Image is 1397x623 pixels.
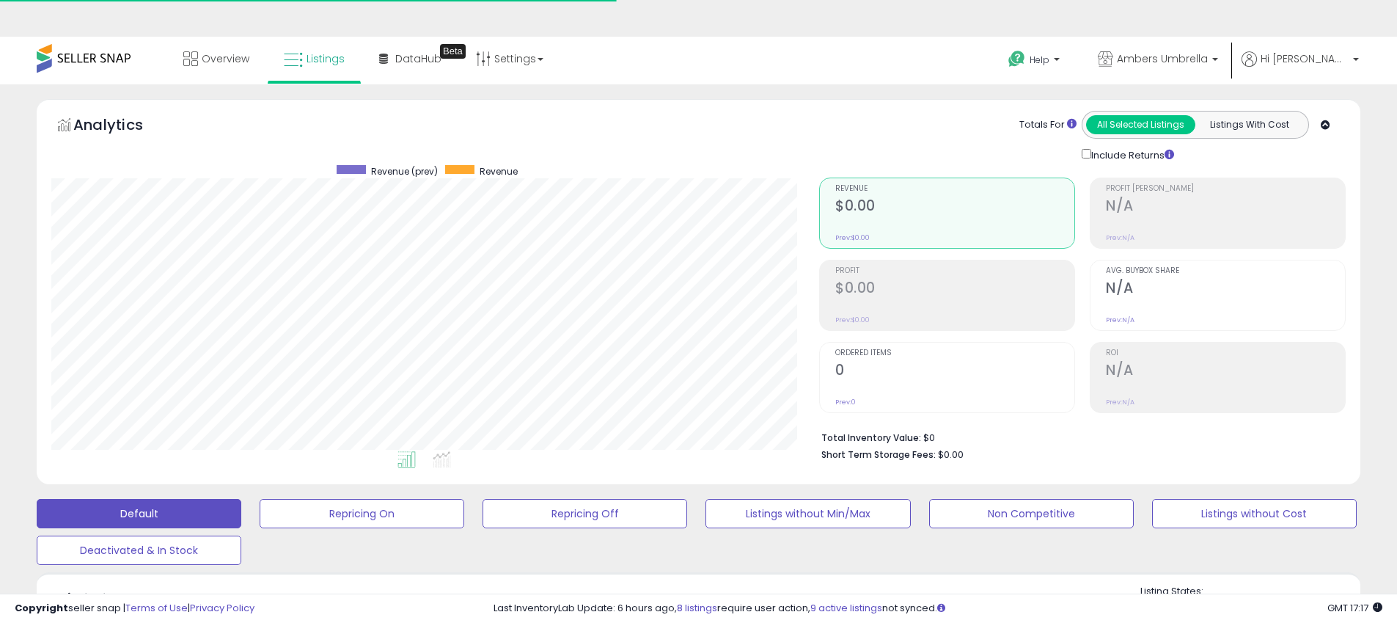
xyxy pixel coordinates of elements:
[835,362,1074,382] h2: 0
[190,601,254,615] a: Privacy Policy
[810,601,882,615] a: 9 active listings
[997,39,1074,84] a: Help
[677,601,717,615] a: 8 listings
[1106,316,1134,324] small: Prev: N/A
[37,536,241,565] button: Deactivated & In Stock
[1071,146,1192,163] div: Include Returns
[821,448,936,461] b: Short Term Storage Fees:
[835,185,1074,193] span: Revenue
[480,165,518,178] span: Revenue
[938,448,964,462] span: $0.00
[1087,37,1229,84] a: Ambers Umbrella
[1106,185,1345,193] span: Profit [PERSON_NAME]
[73,114,172,139] h5: Analytics
[1019,118,1077,132] div: Totals For
[1106,362,1345,382] h2: N/A
[465,37,554,81] a: Settings
[260,499,464,528] button: Repricing On
[835,233,870,242] small: Prev: $0.00
[929,499,1134,528] button: Non Competitive
[483,499,687,528] button: Repricing Off
[1152,499,1357,528] button: Listings without Cost
[1106,267,1345,275] span: Avg. Buybox Share
[705,499,910,528] button: Listings without Min/Max
[821,431,921,444] b: Total Inventory Value:
[15,601,68,615] strong: Copyright
[1117,51,1208,66] span: Ambers Umbrella
[1261,51,1349,66] span: Hi [PERSON_NAME]
[835,349,1074,357] span: Ordered Items
[1140,585,1360,599] p: Listing States:
[1030,54,1049,66] span: Help
[835,197,1074,217] h2: $0.00
[1106,233,1134,242] small: Prev: N/A
[172,37,260,81] a: Overview
[307,51,345,66] span: Listings
[1008,50,1026,68] i: Get Help
[202,51,249,66] span: Overview
[835,316,870,324] small: Prev: $0.00
[368,37,452,81] a: DataHub
[78,590,134,611] h5: Listings
[1106,398,1134,407] small: Prev: N/A
[440,44,466,59] div: Tooltip anchor
[125,601,188,615] a: Terms of Use
[1106,349,1345,357] span: ROI
[821,428,1335,445] li: $0
[835,280,1074,299] h2: $0.00
[1106,197,1345,217] h2: N/A
[371,165,438,178] span: Revenue (prev)
[835,398,856,407] small: Prev: 0
[395,51,441,66] span: DataHub
[273,37,356,81] a: Listings
[1106,280,1345,299] h2: N/A
[494,602,1382,616] div: Last InventoryLab Update: 6 hours ago, require user action, not synced.
[1242,51,1359,84] a: Hi [PERSON_NAME]
[835,267,1074,275] span: Profit
[1195,115,1304,134] button: Listings With Cost
[1327,601,1382,615] span: 2025-09-8 17:17 GMT
[15,602,254,616] div: seller snap | |
[1086,115,1195,134] button: All Selected Listings
[37,499,241,528] button: Default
